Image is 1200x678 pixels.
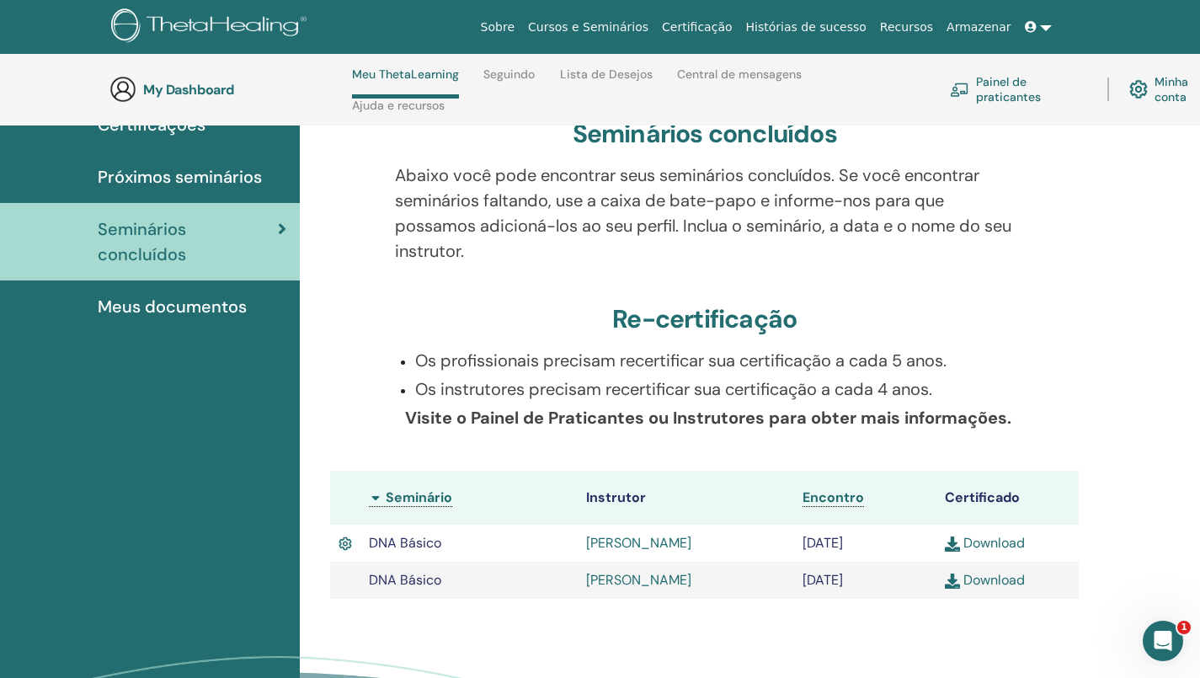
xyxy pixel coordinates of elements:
[521,12,655,43] a: Cursos e Seminários
[936,471,1079,525] th: Certificado
[950,83,969,97] img: chalkboard-teacher.svg
[945,534,1025,552] a: Download
[474,12,521,43] a: Sobre
[369,534,441,552] span: DNA Básico
[405,407,1011,429] b: Visite o Painel de Praticantes ou Instrutores para obter mais informações.
[950,71,1087,108] a: Painel de praticantes
[483,67,535,94] a: Seguindo
[578,471,795,525] th: Instrutor
[794,562,936,599] td: [DATE]
[98,294,247,319] span: Meus documentos
[415,348,1015,373] p: Os profissionais precisam recertificar sua certificação a cada 5 anos.
[98,216,278,267] span: Seminários concluídos
[109,76,136,103] img: generic-user-icon.jpg
[560,67,653,94] a: Lista de Desejos
[873,12,940,43] a: Recursos
[339,534,352,553] img: Active Certificate
[803,488,864,507] a: Encontro
[803,488,864,506] span: Encontro
[940,12,1017,43] a: Armazenar
[1177,621,1191,634] span: 1
[1143,621,1183,661] iframe: Intercom live chat
[739,12,873,43] a: Histórias de sucesso
[677,67,802,94] a: Central de mensagens
[352,99,445,125] a: Ajuda e recursos
[573,119,837,149] h3: Seminários concluídos
[655,12,739,43] a: Certificação
[945,571,1025,589] a: Download
[395,163,1015,264] p: Abaixo você pode encontrar seus seminários concluídos. Se você encontrar seminários faltando, use...
[143,82,312,98] h3: My Dashboard
[945,537,960,552] img: download.svg
[945,574,960,589] img: download.svg
[111,8,312,46] img: logo.png
[415,376,1015,402] p: Os instrutores precisam recertificar sua certificação a cada 4 anos.
[586,534,691,552] a: [PERSON_NAME]
[1129,76,1148,103] img: cog.svg
[369,571,441,589] span: DNA Básico
[586,571,691,589] a: [PERSON_NAME]
[612,304,797,334] h3: Re-certificação
[352,67,459,99] a: Meu ThetaLearning
[794,525,936,562] td: [DATE]
[98,164,262,190] span: Próximos seminários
